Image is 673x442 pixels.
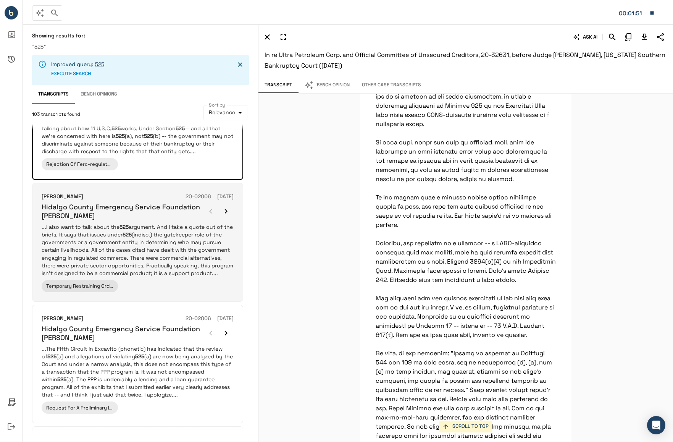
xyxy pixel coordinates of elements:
[123,231,132,238] em: 525
[356,77,427,93] button: Other Case Transcripts
[42,223,234,277] p: ...I also want to talk about the argument. And I take a quote out of the briefs. It says that iss...
[114,117,123,124] em: 525
[32,111,80,118] span: 103 transcripts found
[647,416,665,434] div: Open Intercom Messenger
[57,117,66,124] em: 525
[116,133,125,139] em: 525
[619,8,646,18] div: Matter: 080529
[42,345,234,398] p: ...The Fifth Circuit in Excavito (phonetic) has indicated that the review of (a) and allegations ...
[46,405,132,411] span: Request For A Preliminary Injunction
[57,376,66,383] em: 525
[32,43,249,50] p: "525"
[47,353,56,360] em: 525
[615,5,658,21] button: Matter: 080529
[119,223,129,230] em: 525
[654,31,667,44] button: Share Transcript
[95,61,104,68] a: 525
[258,77,298,93] button: Transcript
[203,105,247,120] div: Relevance
[572,31,599,44] button: ASK AI
[75,85,123,104] button: Bench Opinions
[42,109,234,155] p: ...But if FERC can find a way to consent to this, I think it's legitimate under . There is a seco...
[606,31,619,44] button: Search
[51,60,104,68] p: Improved query:
[46,161,136,167] span: Rejection Of Ferc-regulated Contract
[51,68,91,80] button: EXECUTE SEARCH
[186,193,211,201] h6: 20-02006
[186,314,211,323] h6: 20-02006
[46,283,115,289] span: Temporary Restraining Order
[298,77,356,93] button: Bench Opinion
[32,32,249,39] h6: Showing results for:
[217,193,234,201] h6: [DATE]
[209,102,225,108] label: Sort by
[42,202,203,220] h6: Hidalgo County Emergency Service Foundation [PERSON_NAME]
[622,31,635,44] button: Copy Citation
[265,51,665,70] span: In re Ultra Petroleum Corp. and Official Committee of Unsecured Creditors, 20-32631, before Judge...
[135,353,144,360] em: 525
[42,193,83,201] h6: [PERSON_NAME]
[42,314,83,323] h6: [PERSON_NAME]
[176,125,185,132] em: 525
[439,421,492,432] button: SCROLL TO TOP
[638,31,651,44] button: Download Transcript
[42,324,203,342] h6: Hidalgo County Emergency Service Foundation [PERSON_NAME]
[32,85,75,104] button: Transcripts
[217,314,234,323] h6: [DATE]
[144,133,153,139] em: 525
[234,59,246,70] button: Close
[111,125,121,132] em: 525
